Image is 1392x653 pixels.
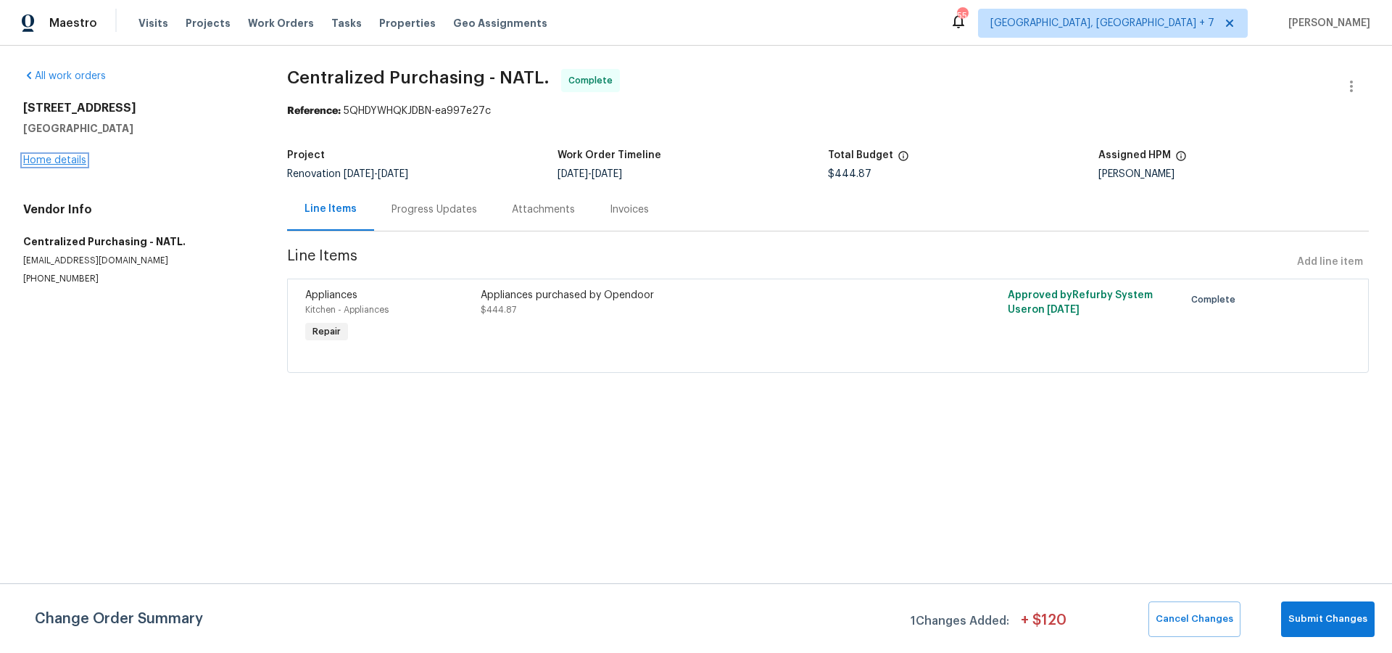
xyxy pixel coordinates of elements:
[248,16,314,30] span: Work Orders
[1191,292,1241,307] span: Complete
[23,234,252,249] h5: Centralized Purchasing - NATL.
[1283,16,1370,30] span: [PERSON_NAME]
[287,69,550,86] span: Centralized Purchasing - NATL.
[304,202,357,216] div: Line Items
[287,150,325,160] h5: Project
[23,255,252,267] p: [EMAIL_ADDRESS][DOMAIN_NAME]
[378,169,408,179] span: [DATE]
[1008,290,1153,315] span: Approved by Refurby System User on
[344,169,374,179] span: [DATE]
[957,9,967,23] div: 55
[23,121,252,136] h5: [GEOGRAPHIC_DATA]
[558,150,661,160] h5: Work Order Timeline
[1098,169,1369,179] div: [PERSON_NAME]
[49,16,97,30] span: Maestro
[186,16,231,30] span: Projects
[287,106,341,116] b: Reference:
[23,155,86,165] a: Home details
[481,305,516,314] span: $444.87
[23,71,106,81] a: All work orders
[379,16,436,30] span: Properties
[990,16,1214,30] span: [GEOGRAPHIC_DATA], [GEOGRAPHIC_DATA] + 7
[453,16,547,30] span: Geo Assignments
[558,169,622,179] span: -
[1098,150,1171,160] h5: Assigned HPM
[512,202,575,217] div: Attachments
[344,169,408,179] span: -
[568,73,618,88] span: Complete
[898,150,909,169] span: The total cost of line items that have been proposed by Opendoor. This sum includes line items th...
[592,169,622,179] span: [DATE]
[828,169,871,179] span: $444.87
[287,249,1291,276] span: Line Items
[287,169,408,179] span: Renovation
[558,169,588,179] span: [DATE]
[610,202,649,217] div: Invoices
[305,290,357,300] span: Appliances
[331,18,362,28] span: Tasks
[287,104,1369,118] div: 5QHDYWHQKJDBN-ea997e27c
[23,101,252,115] h2: [STREET_ADDRESS]
[23,273,252,285] p: [PHONE_NUMBER]
[391,202,477,217] div: Progress Updates
[307,324,347,339] span: Repair
[828,150,893,160] h5: Total Budget
[138,16,168,30] span: Visits
[305,305,389,314] span: Kitchen - Appliances
[481,288,911,303] div: Appliances purchased by Opendoor
[1175,150,1187,169] span: The hpm assigned to this work order.
[23,202,252,217] h4: Vendor Info
[1047,305,1080,315] span: [DATE]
